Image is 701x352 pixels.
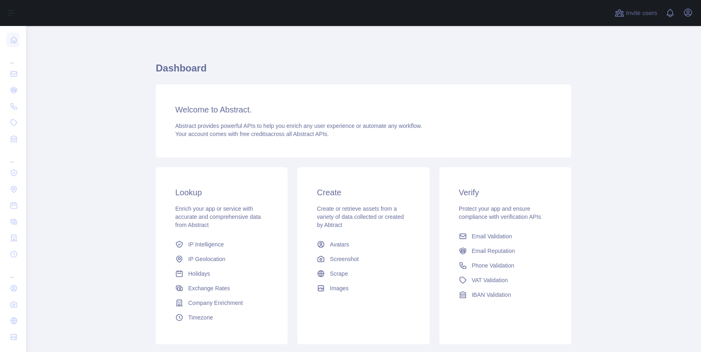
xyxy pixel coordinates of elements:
[456,287,555,302] a: IBAN Validation
[314,266,413,281] a: Scrape
[456,244,555,258] a: Email Reputation
[459,205,541,220] span: Protect your app and ensure compliance with verification APIs
[472,232,512,240] span: Email Validation
[314,281,413,296] a: Images
[330,270,348,278] span: Scrape
[175,104,552,115] h3: Welcome to Abstract.
[456,258,555,273] a: Phone Validation
[172,296,271,310] a: Company Enrichment
[472,276,508,284] span: VAT Validation
[330,240,349,248] span: Avatars
[175,205,261,228] span: Enrich your app or service with accurate and comprehensive data from Abstract
[314,237,413,252] a: Avatars
[6,263,19,279] div: ...
[240,131,268,137] span: free credits
[188,240,224,248] span: IP Intelligence
[6,49,19,65] div: ...
[172,310,271,325] a: Timezone
[317,187,410,198] h3: Create
[472,247,515,255] span: Email Reputation
[6,148,19,164] div: ...
[175,123,422,129] span: Abstract provides powerful APIs to help you enrich any user experience or automate any workflow.
[172,266,271,281] a: Holidays
[172,237,271,252] a: IP Intelligence
[456,229,555,244] a: Email Validation
[188,255,226,263] span: IP Geolocation
[175,187,268,198] h3: Lookup
[456,273,555,287] a: VAT Validation
[156,62,571,81] h1: Dashboard
[188,284,230,292] span: Exchange Rates
[472,291,511,299] span: IBAN Validation
[188,299,243,307] span: Company Enrichment
[172,281,271,296] a: Exchange Rates
[172,252,271,266] a: IP Geolocation
[175,131,329,137] span: Your account comes with across all Abstract APIs.
[188,270,210,278] span: Holidays
[472,261,514,270] span: Phone Validation
[613,6,659,19] button: Invite users
[188,313,213,322] span: Timezone
[314,252,413,266] a: Screenshot
[459,187,552,198] h3: Verify
[626,9,657,18] span: Invite users
[317,205,404,228] span: Create or retrieve assets from a variety of data collected or created by Abtract
[330,284,348,292] span: Images
[330,255,359,263] span: Screenshot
